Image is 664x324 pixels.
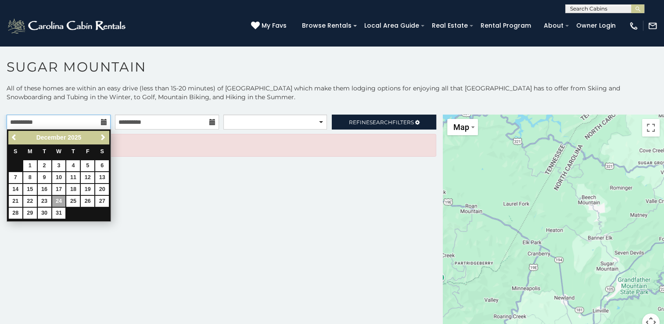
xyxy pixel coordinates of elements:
span: Saturday [100,148,104,155]
a: 9 [38,172,51,183]
a: Local Area Guide [360,19,424,32]
img: phone-regular-white.png [629,21,639,31]
a: Browse Rentals [298,19,356,32]
a: 23 [38,196,51,207]
a: 3 [52,160,66,171]
button: Toggle fullscreen view [642,119,660,137]
p: Unable to find any listings. [14,141,429,150]
a: Owner Login [572,19,620,32]
a: 1 [23,160,37,171]
a: My Favs [251,21,289,31]
a: 24 [52,196,66,207]
a: 17 [52,184,66,195]
a: 2 [38,160,51,171]
a: About [539,19,568,32]
a: 20 [95,184,109,195]
a: 26 [81,196,94,207]
span: Tuesday [43,148,46,155]
img: mail-regular-white.png [648,21,657,31]
a: 11 [66,172,80,183]
a: Previous [9,132,20,143]
a: 27 [95,196,109,207]
span: Monday [28,148,32,155]
a: 6 [95,160,109,171]
a: 19 [81,184,94,195]
span: Previous [11,134,18,141]
a: 7 [9,172,22,183]
a: 5 [81,160,94,171]
span: Wednesday [56,148,61,155]
a: 13 [95,172,109,183]
span: Sunday [14,148,17,155]
a: 31 [52,208,66,219]
a: 22 [23,196,37,207]
img: White-1-2.png [7,17,128,35]
a: 15 [23,184,37,195]
a: 18 [66,184,80,195]
a: 14 [9,184,22,195]
span: Thursday [72,148,75,155]
a: 16 [38,184,51,195]
a: Rental Program [476,19,535,32]
a: 29 [23,208,37,219]
button: Change map style [447,119,478,135]
a: 30 [38,208,51,219]
a: 4 [66,160,80,171]
a: 10 [52,172,66,183]
a: 28 [9,208,22,219]
span: My Favs [262,21,287,30]
a: 21 [9,196,22,207]
span: Map [453,122,469,132]
span: December [36,134,66,141]
span: 2025 [68,134,81,141]
span: Refine Filters [349,119,414,126]
span: Friday [86,148,90,155]
span: Next [100,134,107,141]
a: 25 [66,196,80,207]
a: 8 [23,172,37,183]
span: Search [370,119,392,126]
a: 12 [81,172,94,183]
a: Next [97,132,108,143]
a: RefineSearchFilters [332,115,436,130]
a: Real Estate [427,19,472,32]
